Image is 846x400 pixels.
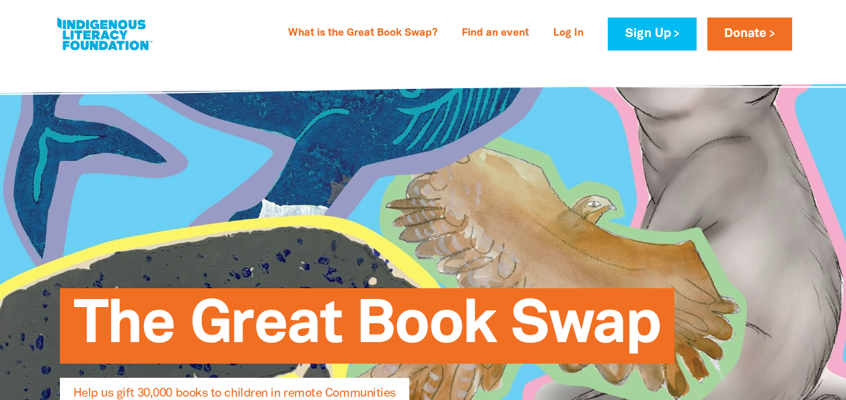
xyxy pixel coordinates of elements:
a: Find an event [454,23,537,44]
span: The Great Book Swap [73,298,661,364]
a: Log In [545,23,592,44]
a: Sign Up [608,18,696,51]
a: What is the Great Book Swap? [280,23,446,44]
a: Donate [707,18,792,51]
